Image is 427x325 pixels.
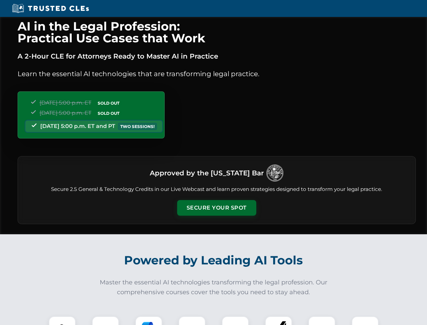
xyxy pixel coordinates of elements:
h3: Approved by the [US_STATE] Bar [150,167,264,179]
p: Master the essential AI technologies transforming the legal profession. Our comprehensive courses... [95,278,332,297]
span: SOLD OUT [95,100,122,107]
span: SOLD OUT [95,110,122,117]
h2: Powered by Leading AI Tools [26,248,401,272]
img: Trusted CLEs [10,3,91,14]
img: Logo [266,165,283,181]
span: [DATE] 5:00 p.m. ET [40,100,91,106]
span: [DATE] 5:00 p.m. ET [40,110,91,116]
p: Secure 2.5 General & Technology Credits in our Live Webcast and learn proven strategies designed ... [26,186,407,193]
p: A 2-Hour CLE for Attorneys Ready to Master AI in Practice [18,51,416,62]
button: Secure Your Spot [177,200,256,216]
h1: AI in the Legal Profession: Practical Use Cases that Work [18,20,416,44]
p: Learn the essential AI technologies that are transforming legal practice. [18,68,416,79]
